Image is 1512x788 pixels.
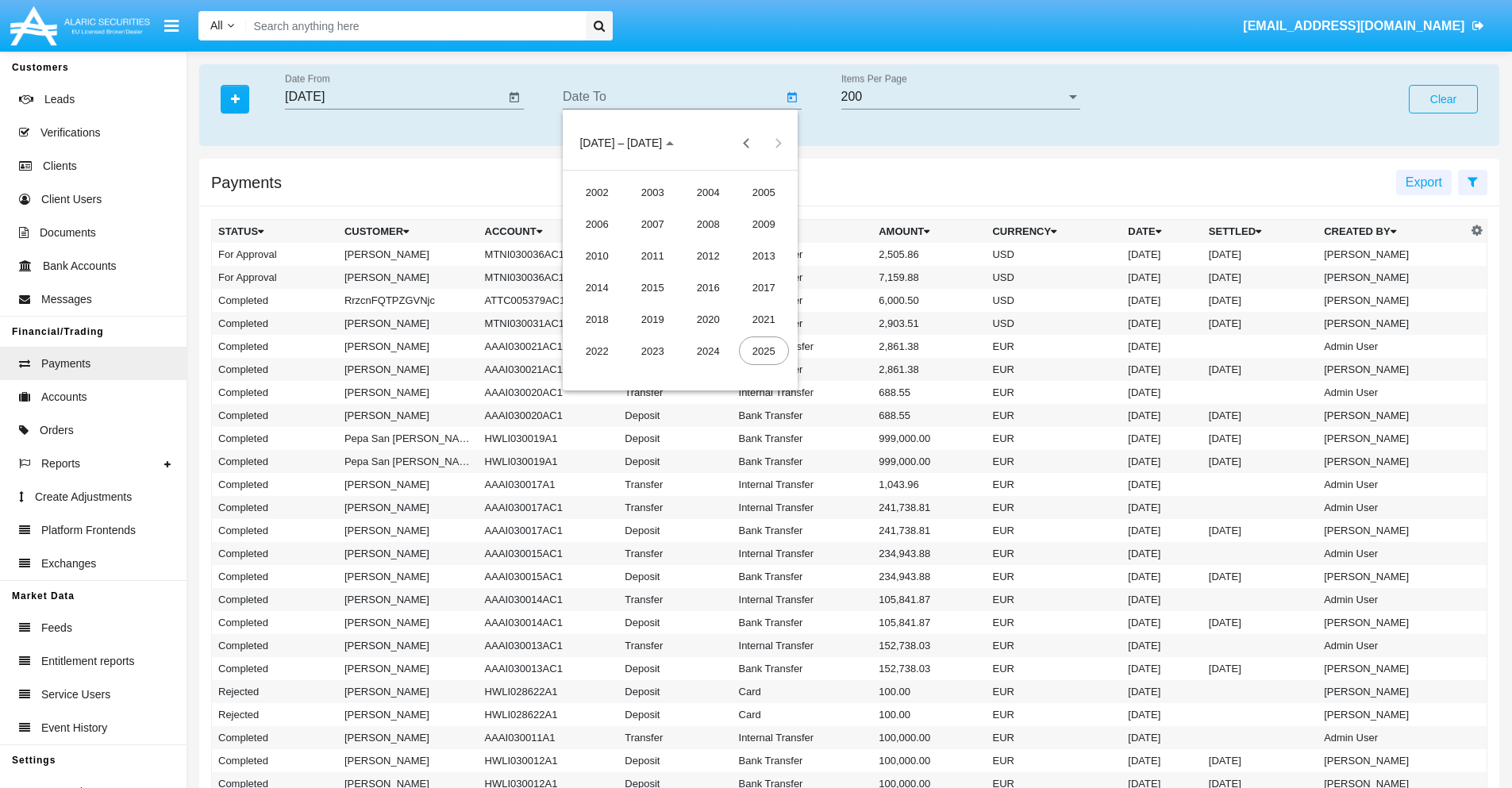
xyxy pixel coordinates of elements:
[739,178,789,206] div: 2005
[579,137,662,150] span: [DATE] – [DATE]
[739,305,789,333] div: 2021
[628,209,678,238] div: 2007
[572,273,622,302] div: 2014
[625,271,680,303] td: 2015
[730,127,762,159] button: Previous 20 years
[569,303,625,335] td: 2018
[736,271,791,303] td: 2017
[680,208,736,240] td: 2008
[625,303,680,335] td: 2019
[739,241,789,270] div: 2013
[628,178,678,206] div: 2003
[572,336,622,365] div: 2022
[683,305,733,333] div: 2020
[625,240,680,271] td: 2011
[739,273,789,302] div: 2017
[736,208,791,240] td: 2009
[572,178,622,206] div: 2002
[736,335,791,367] td: 2025
[762,127,794,159] button: Next 20 years
[625,208,680,240] td: 2007
[569,240,625,271] td: 2010
[683,336,733,365] div: 2024
[628,273,678,302] div: 2015
[683,273,733,302] div: 2016
[569,176,625,208] td: 2002
[625,176,680,208] td: 2003
[569,271,625,303] td: 2014
[628,305,678,333] div: 2019
[569,208,625,240] td: 2006
[680,240,736,271] td: 2012
[680,176,736,208] td: 2004
[739,336,789,365] div: 2025
[572,305,622,333] div: 2018
[736,240,791,271] td: 2013
[625,335,680,367] td: 2023
[572,209,622,238] div: 2006
[628,241,678,270] div: 2011
[569,335,625,367] td: 2022
[680,303,736,335] td: 2020
[683,209,733,238] div: 2008
[739,209,789,238] div: 2009
[680,335,736,367] td: 2024
[683,241,733,270] div: 2012
[736,303,791,335] td: 2021
[572,241,622,270] div: 2010
[683,178,733,206] div: 2004
[628,336,678,365] div: 2023
[567,127,687,159] button: Choose date
[680,271,736,303] td: 2016
[736,176,791,208] td: 2005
